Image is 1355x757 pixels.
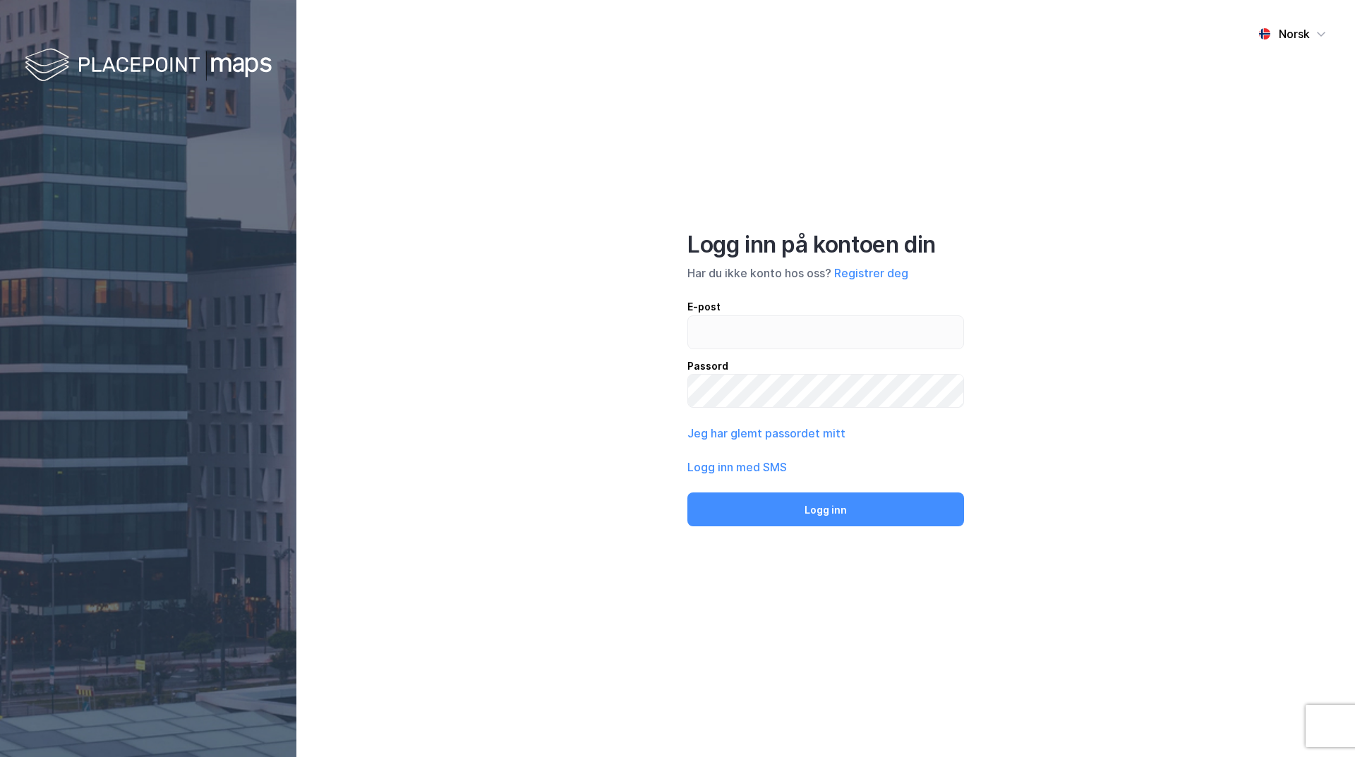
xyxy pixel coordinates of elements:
[687,492,964,526] button: Logg inn
[1284,689,1355,757] iframe: Chat Widget
[687,298,964,315] div: E-post
[25,45,272,87] img: logo-white.f07954bde2210d2a523dddb988cd2aa7.svg
[687,231,964,259] div: Logg inn på kontoen din
[687,265,964,281] div: Har du ikke konto hos oss?
[687,425,845,442] button: Jeg har glemt passordet mitt
[687,459,787,476] button: Logg inn med SMS
[834,265,908,281] button: Registrer deg
[687,358,964,375] div: Passord
[1279,25,1310,42] div: Norsk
